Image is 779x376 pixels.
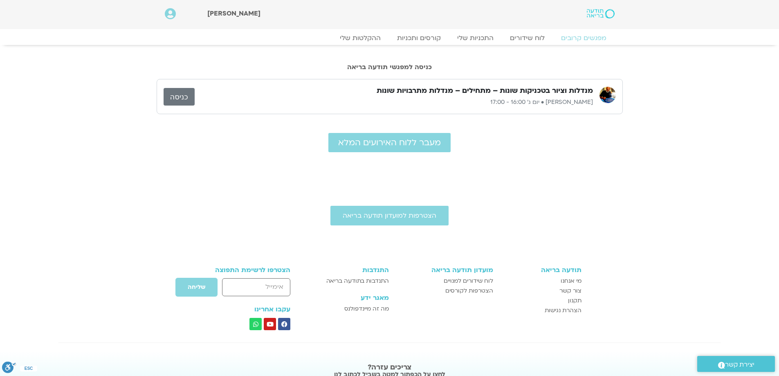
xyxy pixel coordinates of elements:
h3: עקבו אחרינו [198,306,291,313]
a: התכניות שלי [449,34,502,42]
a: יצירת קשר [697,356,775,372]
h3: התנדבות [313,266,388,274]
span: התנדבות בתודעה בריאה [326,276,389,286]
span: מה זה מיינדפולנס [344,304,389,314]
input: אימייל [222,278,290,296]
span: הצהרת נגישות [545,306,581,315]
span: לוח שידורים למנויים [444,276,493,286]
span: יצירת קשר [725,359,754,370]
nav: Menu [165,34,615,42]
h3: תודעה בריאה [501,266,581,274]
h3: הצטרפו לרשימת התפוצה [198,266,291,274]
span: צור קשר [559,286,581,296]
a: מעבר ללוח האירועים המלא [328,133,451,152]
a: הצטרפות למועדון תודעה בריאה [330,206,449,225]
a: מה זה מיינדפולנס [313,304,388,314]
h2: צריכים עזרה? [177,363,602,371]
span: שליחה [188,284,205,290]
h3: מאגר ידע [313,294,388,302]
a: ההקלטות שלי [332,34,389,42]
a: הצהרת נגישות [501,306,581,315]
a: לוח שידורים למנויים [397,276,493,286]
span: הצטרפות לקורסים [445,286,493,296]
button: שליחה [175,277,218,297]
a: צור קשר [501,286,581,296]
a: קורסים ותכניות [389,34,449,42]
a: תקנון [501,296,581,306]
a: לוח שידורים [502,34,553,42]
a: מי אנחנו [501,276,581,286]
a: מפגשים קרובים [553,34,615,42]
a: הצטרפות לקורסים [397,286,493,296]
span: מעבר ללוח האירועים המלא [338,138,441,147]
a: כניסה [164,88,195,106]
p: [PERSON_NAME] • יום ג׳ 16:00 - 17:00 [195,97,593,107]
span: הצטרפות למועדון תודעה בריאה [343,212,436,219]
img: איתן קדמי [599,87,616,103]
h3: מועדון תודעה בריאה [397,266,493,274]
form: טופס חדש [198,277,291,301]
span: תקנון [568,296,581,306]
a: התנדבות בתודעה בריאה [313,276,388,286]
span: [PERSON_NAME] [207,9,260,18]
span: מי אנחנו [561,276,581,286]
h2: כניסה למפגשי תודעה בריאה [157,63,623,71]
h3: מנדלות וציור בטכניקות שונות – מתחילים – מנדלות מתרבויות שונות [377,86,593,96]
